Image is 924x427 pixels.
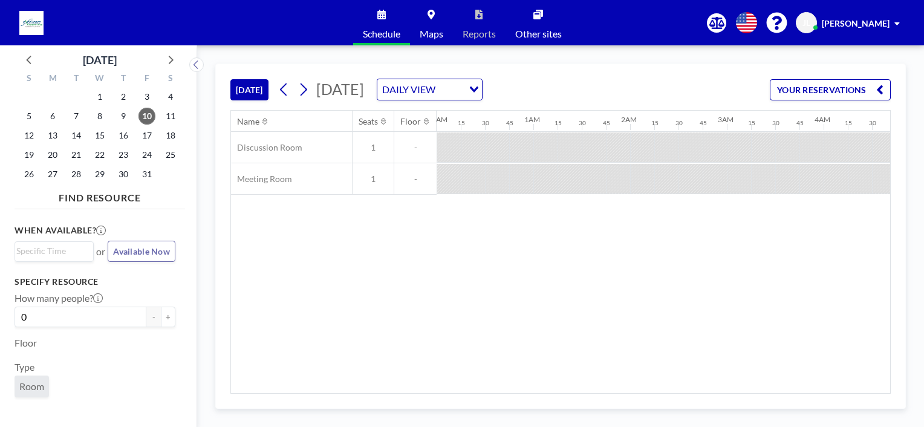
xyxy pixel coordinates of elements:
button: + [161,307,175,327]
div: Floor [400,116,421,127]
div: 45 [700,119,707,127]
span: Tuesday, October 21, 2025 [68,146,85,163]
span: Saturday, October 25, 2025 [162,146,179,163]
span: Meeting Room [231,174,292,184]
div: 30 [675,119,683,127]
span: Monday, October 27, 2025 [44,166,61,183]
div: S [158,71,182,87]
span: Sunday, October 5, 2025 [21,108,37,125]
span: Friday, October 24, 2025 [138,146,155,163]
label: Type [15,361,34,373]
span: Thursday, October 9, 2025 [115,108,132,125]
span: Schedule [363,29,400,39]
h4: FIND RESOURCE [15,187,185,204]
button: - [146,307,161,327]
span: Sunday, October 12, 2025 [21,127,37,144]
div: 30 [579,119,586,127]
span: Saturday, October 18, 2025 [162,127,179,144]
img: organization-logo [19,11,44,35]
span: Thursday, October 2, 2025 [115,88,132,105]
div: 30 [482,119,489,127]
div: 15 [555,119,562,127]
div: S [18,71,41,87]
div: Name [237,116,259,127]
span: Friday, October 10, 2025 [138,108,155,125]
div: 15 [458,119,465,127]
span: Monday, October 13, 2025 [44,127,61,144]
div: Search for option [15,242,93,260]
span: Reports [463,29,496,39]
label: Floor [15,337,37,349]
button: [DATE] [230,79,268,100]
span: Saturday, October 4, 2025 [162,88,179,105]
div: 45 [603,119,610,127]
div: 45 [506,119,513,127]
div: 2AM [621,115,637,124]
div: 15 [651,119,659,127]
span: DAILY VIEW [380,82,438,97]
div: 30 [869,119,876,127]
div: M [41,71,65,87]
span: Monday, October 6, 2025 [44,108,61,125]
span: Wednesday, October 22, 2025 [91,146,108,163]
div: 45 [796,119,804,127]
div: Search for option [377,79,482,100]
div: T [111,71,135,87]
button: Available Now [108,241,175,262]
span: Other sites [515,29,562,39]
span: Wednesday, October 15, 2025 [91,127,108,144]
span: Thursday, October 23, 2025 [115,146,132,163]
span: Sunday, October 26, 2025 [21,166,37,183]
input: Search for option [439,82,462,97]
span: Tuesday, October 14, 2025 [68,127,85,144]
span: Monday, October 20, 2025 [44,146,61,163]
span: [PERSON_NAME] [822,18,890,28]
span: Maps [420,29,443,39]
span: - [394,174,437,184]
div: 1AM [524,115,540,124]
span: Wednesday, October 8, 2025 [91,108,108,125]
div: 4AM [815,115,830,124]
div: 12AM [428,115,447,124]
span: Friday, October 3, 2025 [138,88,155,105]
div: W [88,71,112,87]
span: Thursday, October 16, 2025 [115,127,132,144]
div: [DATE] [83,51,117,68]
span: Sunday, October 19, 2025 [21,146,37,163]
span: Room [19,380,44,392]
div: T [65,71,88,87]
span: Tuesday, October 7, 2025 [68,108,85,125]
div: 15 [845,119,852,127]
span: Wednesday, October 29, 2025 [91,166,108,183]
div: 30 [772,119,779,127]
span: or [96,246,105,258]
span: 1 [353,142,394,153]
div: 15 [748,119,755,127]
span: Friday, October 17, 2025 [138,127,155,144]
span: [DATE] [316,80,364,98]
span: Discussion Room [231,142,302,153]
button: YOUR RESERVATIONS [770,79,891,100]
div: F [135,71,158,87]
label: How many people? [15,292,103,304]
span: Tuesday, October 28, 2025 [68,166,85,183]
span: 1 [353,174,394,184]
input: Search for option [16,244,86,258]
h3: Specify resource [15,276,175,287]
span: Saturday, October 11, 2025 [162,108,179,125]
span: Available Now [113,246,170,256]
div: Seats [359,116,378,127]
span: - [394,142,437,153]
span: Wednesday, October 1, 2025 [91,88,108,105]
div: 3AM [718,115,734,124]
span: Thursday, October 30, 2025 [115,166,132,183]
span: Friday, October 31, 2025 [138,166,155,183]
span: JL [802,18,810,28]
